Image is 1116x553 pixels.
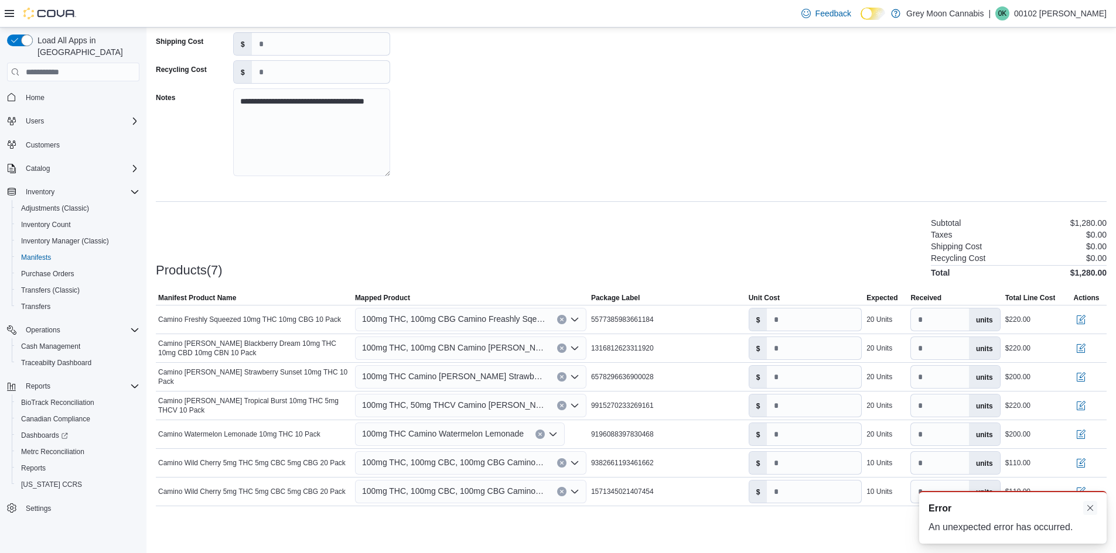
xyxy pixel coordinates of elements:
span: Error [929,502,951,516]
span: Inventory Count [16,218,139,232]
span: Purchase Orders [21,269,74,279]
button: Canadian Compliance [12,411,144,427]
button: Clear input [535,430,545,439]
span: Camino [PERSON_NAME] Tropical Burst 10mg THC 5mg THCV 10 Pack [158,396,350,415]
div: $200.00 [1005,372,1030,382]
span: Reports [26,382,50,391]
label: $ [234,61,252,83]
a: Transfers (Classic) [16,283,84,297]
a: Dashboards [16,428,73,442]
span: Manifests [21,253,51,262]
span: Actions [1074,293,1100,303]
p: | [988,6,991,20]
span: 100mg THC, 100mg CBC, 100mg CBG Camino Wild Cherry [362,484,545,498]
span: 6578296636900028 [591,372,654,382]
a: Inventory Manager (Classic) [16,234,114,248]
div: Notification [929,502,1097,516]
span: Operations [26,325,60,335]
div: $110.00 [1005,458,1030,468]
a: [US_STATE] CCRS [16,478,87,492]
span: Traceabilty Dashboard [16,356,139,370]
span: Adjustments (Classic) [16,201,139,215]
span: Manifests [16,250,139,265]
button: Transfers [12,298,144,315]
button: [US_STATE] CCRS [12,476,144,493]
span: Inventory [21,185,139,199]
span: Inventory Manager (Classic) [16,234,139,248]
span: Dashboards [21,431,68,440]
span: Unit Cost [749,293,780,303]
button: Users [21,114,49,128]
button: Open list of options [570,401,579,410]
span: Settings [26,504,51,513]
span: Users [26,116,44,126]
span: Package Label [591,293,640,303]
button: Home [2,88,144,105]
span: Catalog [21,162,139,176]
span: 100mg THC, 100mg CBG Camino Freashly Sqeezed [362,312,545,326]
span: 100mg THC, 100mg CBC, 100mg CBG Camino Wild Cherry [362,455,545,469]
label: $ [749,337,767,359]
span: Expected [866,293,897,303]
span: Camino [PERSON_NAME] Blackberry Dream 10mg THC 10mg CBD 10mg CBN 10 Pack [158,339,350,358]
span: Transfers [21,302,50,311]
span: Washington CCRS [16,478,139,492]
span: Reports [21,379,139,393]
a: Customers [21,138,64,152]
button: Open list of options [570,372,579,382]
span: BioTrack Reconciliation [21,398,94,407]
button: Open list of options [570,344,579,353]
button: Operations [2,322,144,338]
span: Received [910,293,941,303]
a: Transfers [16,300,55,314]
span: Camino Freshly Squeezed 10mg THC 10mg CBG 10 Pack [158,315,341,324]
span: 1316812623311920 [591,344,654,353]
button: Inventory [21,185,59,199]
a: Adjustments (Classic) [16,201,94,215]
span: Customers [26,140,60,150]
div: $220.00 [1005,344,1030,353]
div: $220.00 [1005,315,1030,324]
input: Dark Mode [861,8,885,20]
button: Reports [21,379,55,393]
label: $ [749,366,767,388]
h6: Recycling Cost [931,253,985,263]
div: 20 Units [866,315,892,324]
button: Reports [12,460,144,476]
button: Transfers (Classic) [12,282,144,298]
a: Manifests [16,250,56,265]
p: Grey Moon Cannabis [906,6,984,20]
div: $200.00 [1005,430,1030,439]
span: Customers [21,138,139,152]
span: Purchase Orders [16,267,139,281]
button: Clear input [557,458,566,468]
span: Inventory [26,187,54,197]
span: Transfers (Classic) [21,286,80,295]
a: Canadian Compliance [16,412,95,426]
a: Purchase Orders [16,267,79,281]
h4: $1,280.00 [1070,268,1107,277]
button: Manifests [12,249,144,266]
a: Dashboards [12,427,144,444]
span: Cash Management [16,339,139,353]
span: Metrc Reconciliation [16,445,139,459]
label: $ [749,452,767,474]
span: Operations [21,323,139,337]
span: Manifest Product Name [158,293,236,303]
button: Metrc Reconciliation [12,444,144,460]
label: $ [234,33,252,55]
a: Cash Management [16,339,85,353]
span: Camino Wild Cherry 5mg THC 5mg CBC 5mg CBG 20 Pack [158,487,346,496]
label: units [969,394,1000,417]
span: Camino Wild Cherry 5mg THC 5mg CBC 5mg CBG 20 Pack [158,458,346,468]
nav: Complex example [7,84,139,547]
label: Shipping Cost [156,37,203,46]
a: Reports [16,461,50,475]
label: $ [749,480,767,503]
button: Cash Management [12,338,144,355]
label: $ [749,308,767,331]
p: $0.00 [1086,242,1107,251]
a: BioTrack Reconciliation [16,396,99,410]
button: Inventory [2,184,144,200]
button: Clear input [557,315,566,324]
